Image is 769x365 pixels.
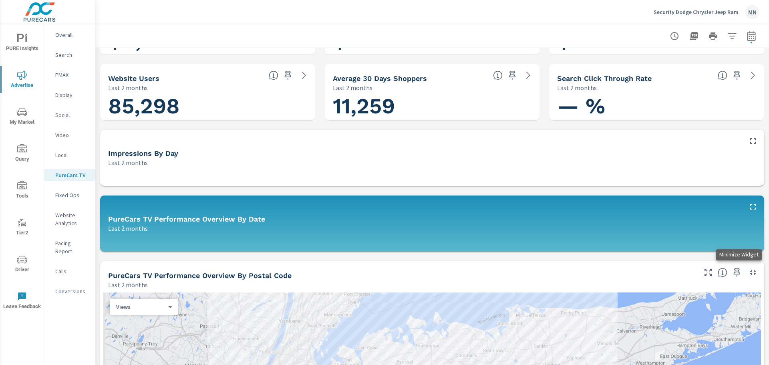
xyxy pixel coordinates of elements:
[493,71,503,80] span: A rolling 30 day total of daily Shoppers on the dealership website, averaged over the selected da...
[108,74,159,83] h5: Website Users
[108,271,292,280] h5: PureCars TV Performance Overview By Postal Code
[282,69,294,82] span: Save this to your personalized report
[108,224,148,233] p: Last 2 months
[333,83,372,93] p: Last 2 months
[116,303,165,311] p: Views
[718,71,727,80] span: Percentage of users who viewed your campaigns who clicked through to your website. For example, i...
[44,69,95,81] div: PMAX
[44,209,95,229] div: Website Analytics
[55,91,89,99] p: Display
[44,29,95,41] div: Overall
[110,303,171,311] div: Views
[55,191,89,199] p: Fixed Ops
[55,287,89,295] p: Conversions
[3,71,41,90] span: Advertise
[108,93,307,120] h1: 85,298
[44,265,95,277] div: Calls
[298,69,310,82] a: See more details in report
[108,158,148,167] p: Last 2 months
[55,31,89,39] p: Overall
[557,83,597,93] p: Last 2 months
[55,171,89,179] p: PureCars TV
[3,144,41,164] span: Query
[55,131,89,139] p: Video
[44,129,95,141] div: Video
[3,181,41,201] span: Tools
[3,255,41,274] span: Driver
[108,215,265,223] h5: PureCars TV Performance Overview By Date
[506,69,519,82] span: Save this to your personalized report
[557,93,756,120] h1: — %
[557,74,652,83] h5: Search Click Through Rate
[743,28,759,44] button: Select Date Range
[747,200,759,213] button: Maximize Widget
[55,71,89,79] p: PMAX
[55,211,89,227] p: Website Analytics
[55,51,89,59] p: Search
[724,28,740,44] button: Apply Filters
[55,239,89,255] p: Pacing Report
[3,218,41,238] span: Tier2
[44,109,95,121] div: Social
[654,8,739,16] p: Security Dodge Chrysler Jeep Ram
[747,135,759,147] button: Maximize Widget
[702,266,715,279] button: Make Fullscreen
[55,151,89,159] p: Local
[44,89,95,101] div: Display
[44,237,95,257] div: Pacing Report
[686,28,702,44] button: "Export Report to PDF"
[44,49,95,61] div: Search
[745,5,759,19] div: MN
[55,111,89,119] p: Social
[705,28,721,44] button: Print Report
[333,74,427,83] h5: Average 30 Days Shoppers
[3,107,41,127] span: My Market
[3,34,41,53] span: PURE Insights
[108,280,148,290] p: Last 2 months
[522,69,535,82] a: See more details in report
[333,93,532,120] h1: 11,259
[269,71,278,80] span: Unique website visitors over the selected time period. [Source: Website Analytics]
[718,268,727,277] span: Understand PureCars TV performance data by postal code. Individual postal codes can be selected a...
[44,169,95,181] div: PureCars TV
[3,292,41,311] span: Leave Feedback
[108,83,148,93] p: Last 2 months
[731,266,743,279] span: Save this to your personalized report
[44,285,95,297] div: Conversions
[0,24,44,319] div: nav menu
[55,267,89,275] p: Calls
[44,189,95,201] div: Fixed Ops
[44,149,95,161] div: Local
[108,149,178,157] h5: Impressions by Day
